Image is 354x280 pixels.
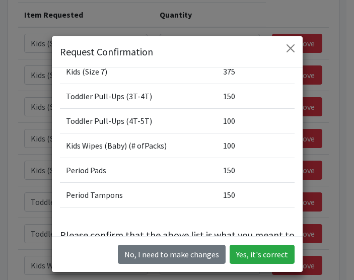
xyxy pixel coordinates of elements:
button: Yes, it's correct [230,245,295,264]
td: Kids Wipes (Baby) (# ofPacks) [60,133,218,158]
td: 375 [217,59,294,84]
h5: Request Confirmation [60,44,153,59]
td: Period Tampons [60,183,218,207]
td: 100 [217,133,294,158]
button: No I need to make changes [118,245,226,264]
td: Kids (Size 7) [60,59,218,84]
td: Period Pads [60,158,218,183]
button: Close [282,40,299,56]
td: 150 [217,183,294,207]
td: Toddler Pull-Ups (3T-4T) [60,84,218,109]
td: 100 [217,109,294,133]
td: Toddler Pull-Ups (4T-5T) [60,109,218,133]
p: Please confirm that the above list is what you meant to request. [60,228,295,258]
td: 150 [217,158,294,183]
td: 150 [217,84,294,109]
